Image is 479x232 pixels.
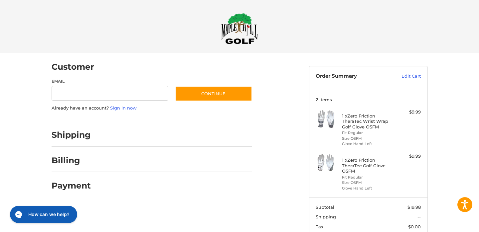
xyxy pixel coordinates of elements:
span: -- [417,214,421,219]
h4: 1 x Zero Friction TheraTec Golf Glove OSFM [342,157,393,174]
li: Fit Regular [342,130,393,136]
p: Already have an account? [52,105,252,112]
span: Tax [316,224,323,229]
a: Edit Cart [387,73,421,80]
h3: 2 Items [316,97,421,102]
a: Sign in now [110,105,137,111]
li: Fit Regular [342,175,393,180]
span: Subtotal [316,204,334,210]
li: Glove Hand Left [342,141,393,147]
iframe: Gorgias live chat messenger [7,203,79,225]
div: $9.99 [395,153,421,160]
img: Maple Hill Golf [221,13,258,44]
span: $19.98 [407,204,421,210]
h2: Billing [52,155,90,166]
h2: Shipping [52,130,91,140]
h4: 1 x Zero Friction TheraTec Wrist Wrap Golf Glove OSFM [342,113,393,129]
li: Size OSFM [342,136,393,141]
li: Size OSFM [342,180,393,186]
button: Continue [175,86,252,101]
span: $0.00 [408,224,421,229]
h2: Payment [52,181,91,191]
li: Glove Hand Left [342,186,393,191]
div: $9.99 [395,109,421,116]
h2: Customer [52,62,94,72]
label: Email [52,78,169,84]
span: Shipping [316,214,336,219]
h3: Order Summary [316,73,387,80]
